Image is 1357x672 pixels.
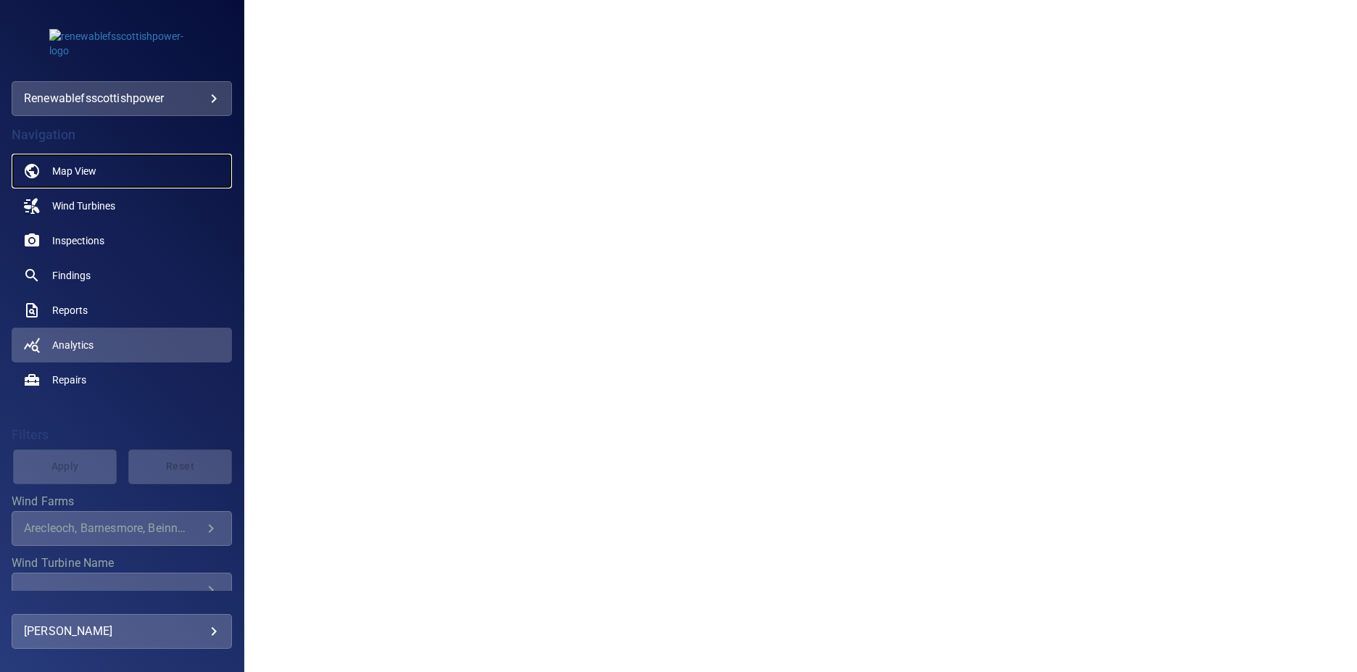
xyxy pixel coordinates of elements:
[52,199,115,213] span: Wind Turbines
[52,338,94,352] span: Analytics
[52,164,96,178] span: Map View
[12,428,232,442] h4: Filters
[24,87,220,110] div: renewablefsscottishpower
[12,293,232,328] a: reports noActive
[12,188,232,223] a: windturbines noActive
[12,258,232,293] a: findings noActive
[12,328,232,362] a: analytics active
[24,521,202,535] div: Arecleoch, Barnesmore, Beinn_Tharsuinn, Beinn_an_Tuirc_I, Blacklaw_II, Carland_Cross, Clachan_Fla...
[52,373,86,387] span: Repairs
[12,81,232,116] div: renewablefsscottishpower
[49,29,194,58] img: renewablefsscottishpower-logo
[12,511,232,546] div: Wind Farms
[12,573,232,607] div: Wind Turbine Name
[52,233,104,248] span: Inspections
[52,303,88,318] span: Reports
[12,154,232,188] a: map noActive
[12,557,232,569] label: Wind Turbine Name
[12,362,232,397] a: repairs noActive
[52,268,91,283] span: Findings
[24,620,220,643] div: [PERSON_NAME]
[12,128,232,142] h4: Navigation
[12,496,232,507] label: Wind Farms
[12,223,232,258] a: inspections noActive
